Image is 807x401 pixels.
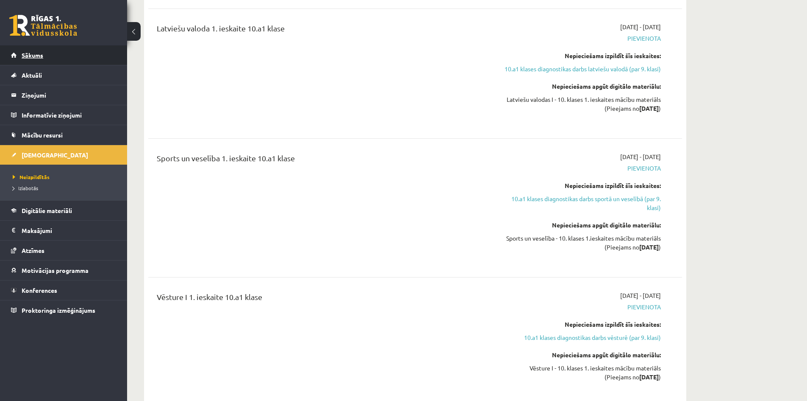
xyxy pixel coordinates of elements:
[13,174,50,180] span: Neizpildītās
[13,184,119,192] a: Izlabotās
[9,15,77,36] a: Rīgas 1. Tālmācības vidusskola
[620,152,661,161] span: [DATE] - [DATE]
[157,152,488,168] div: Sports un veselība 1. ieskaite 10.a1 klase
[11,221,116,240] a: Maksājumi
[620,22,661,31] span: [DATE] - [DATE]
[11,125,116,145] a: Mācību resursi
[157,291,488,307] div: Vēsture I 1. ieskaite 10.a1 klase
[11,145,116,165] a: [DEMOGRAPHIC_DATA]
[501,221,661,230] div: Nepieciešams apgūt digitālo materiālu:
[22,105,116,125] legend: Informatīvie ziņojumi
[22,51,43,59] span: Sākums
[501,64,661,73] a: 10.a1 klases diagnostikas darbs latviešu valodā (par 9. klasi)
[501,333,661,342] a: 10.a1 klases diagnostikas darbs vēsturē (par 9. klasi)
[157,22,488,38] div: Latviešu valoda 1. ieskaite 10.a1 klase
[11,85,116,105] a: Ziņojumi
[501,51,661,60] div: Nepieciešams izpildīt šīs ieskaites:
[501,234,661,252] div: Sports un veselība - 10. klases 1.ieskaites mācību materiāls (Pieejams no )
[22,85,116,105] legend: Ziņojumi
[501,303,661,311] span: Pievienota
[13,185,38,191] span: Izlabotās
[639,373,659,381] strong: [DATE]
[11,241,116,260] a: Atzīmes
[501,364,661,381] div: Vēsture I - 10. klases 1. ieskaites mācību materiāls (Pieejams no )
[501,181,661,190] div: Nepieciešams izpildīt šīs ieskaites:
[22,131,63,139] span: Mācību resursi
[501,95,661,113] div: Latviešu valodas I - 10. klases 1. ieskaites mācību materiāls (Pieejams no )
[22,306,95,314] span: Proktoringa izmēģinājums
[501,82,661,91] div: Nepieciešams apgūt digitālo materiālu:
[11,45,116,65] a: Sākums
[501,194,661,212] a: 10.a1 klases diagnostikas darbs sportā un veselībā (par 9. klasi)
[22,71,42,79] span: Aktuāli
[501,351,661,359] div: Nepieciešams apgūt digitālo materiālu:
[22,207,72,214] span: Digitālie materiāli
[501,320,661,329] div: Nepieciešams izpildīt šīs ieskaites:
[22,266,89,274] span: Motivācijas programma
[22,221,116,240] legend: Maksājumi
[639,243,659,251] strong: [DATE]
[11,261,116,280] a: Motivācijas programma
[11,65,116,85] a: Aktuāli
[501,34,661,43] span: Pievienota
[11,201,116,220] a: Digitālie materiāli
[11,300,116,320] a: Proktoringa izmēģinājums
[13,173,119,181] a: Neizpildītās
[620,291,661,300] span: [DATE] - [DATE]
[22,151,88,159] span: [DEMOGRAPHIC_DATA]
[639,104,659,112] strong: [DATE]
[11,280,116,300] a: Konferences
[501,164,661,173] span: Pievienota
[11,105,116,125] a: Informatīvie ziņojumi
[22,286,57,294] span: Konferences
[22,247,44,254] span: Atzīmes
